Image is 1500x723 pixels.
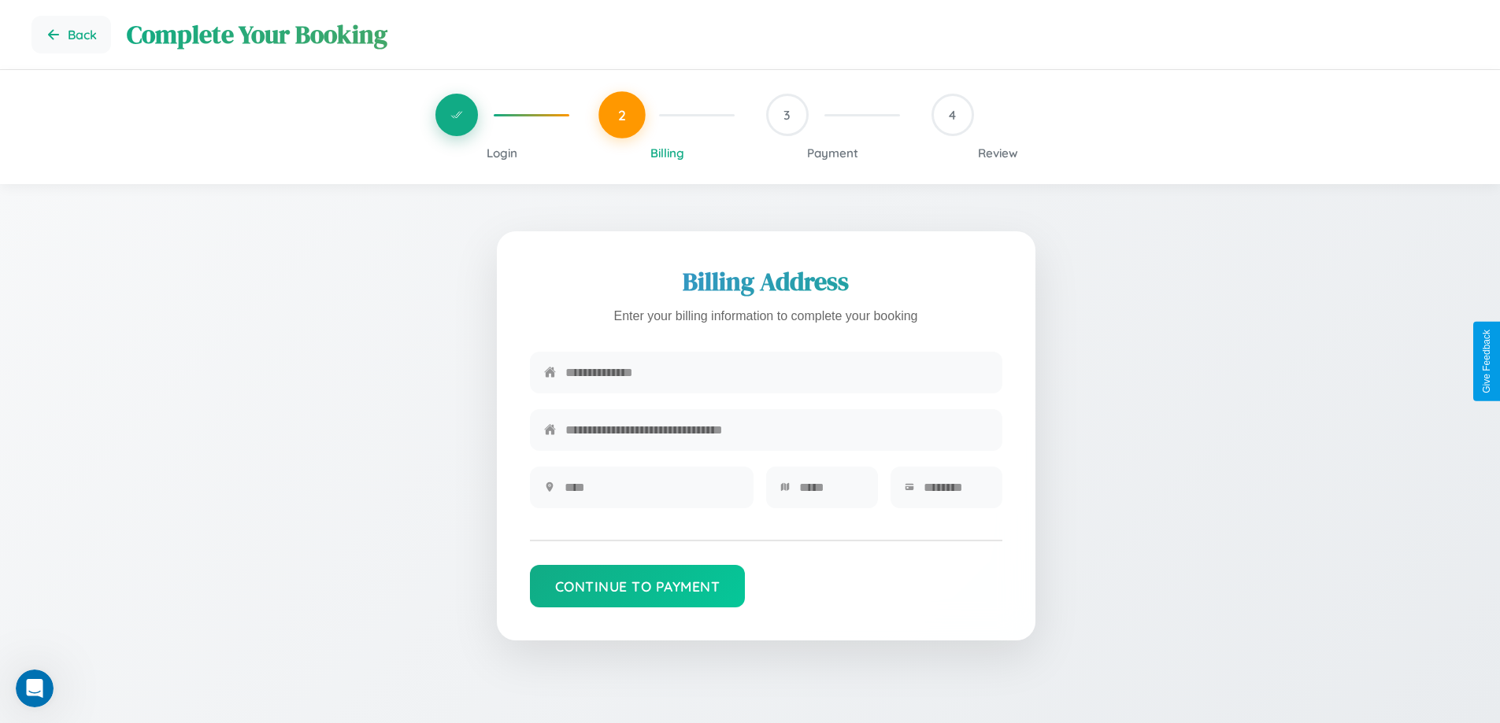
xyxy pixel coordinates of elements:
[530,264,1002,299] h2: Billing Address
[650,146,684,160] span: Billing
[530,565,746,607] button: Continue to Payment
[949,107,956,123] span: 4
[978,146,1018,160] span: Review
[487,146,517,160] span: Login
[1481,330,1492,393] div: Give Feedback
[16,670,54,707] iframe: Intercom live chat
[530,305,1002,328] p: Enter your billing information to complete your booking
[618,106,626,124] span: 2
[127,17,1469,52] h1: Complete Your Booking
[807,146,858,160] span: Payment
[31,16,111,53] button: Go back
[783,107,791,123] span: 3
